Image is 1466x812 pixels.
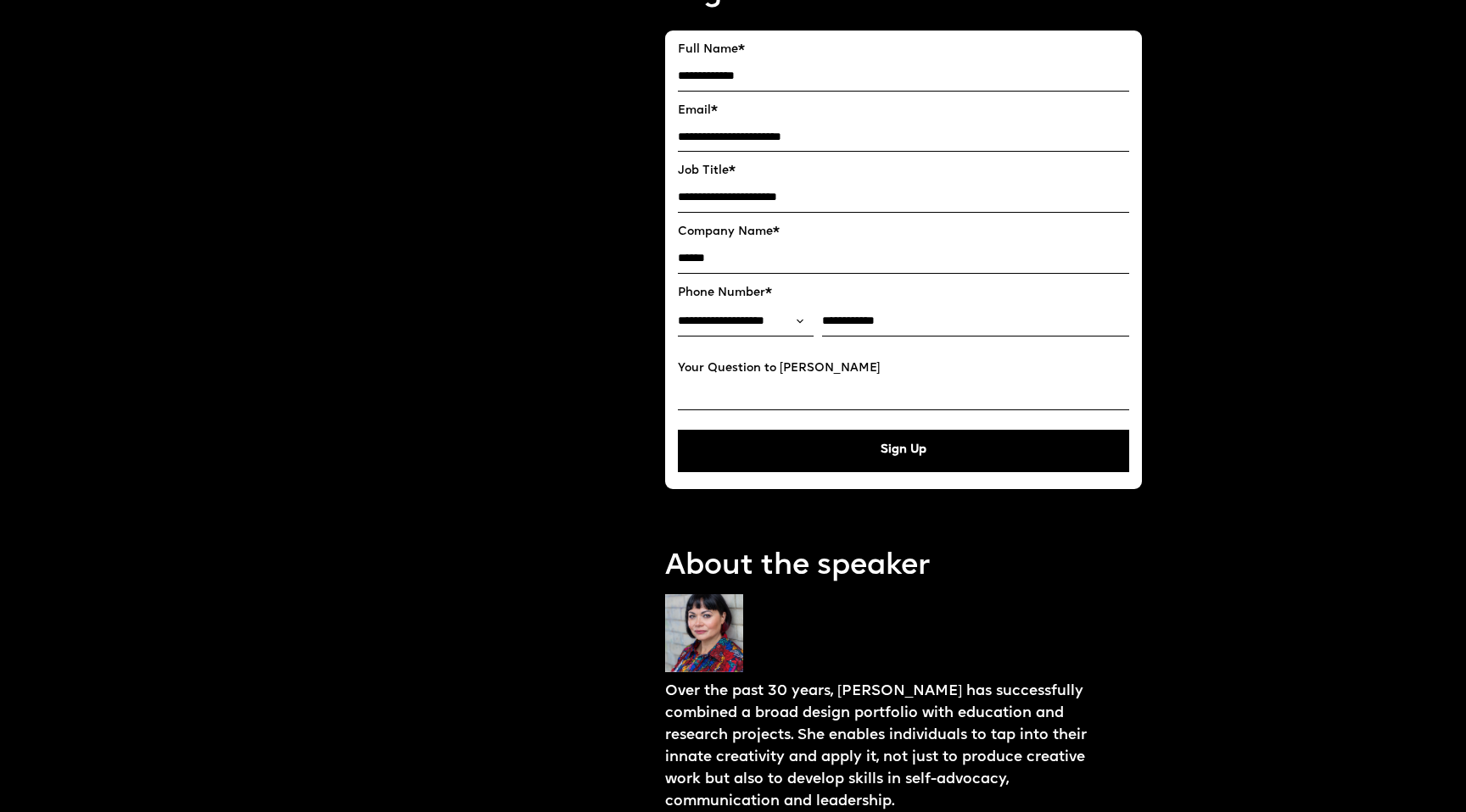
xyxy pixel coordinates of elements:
[678,430,1129,472] button: Sign Up
[678,43,1129,58] label: Full Name
[678,164,1129,179] label: Job Title
[678,225,1129,240] label: Company Name
[665,547,1142,587] p: About the speaker
[678,104,1129,119] label: Email
[678,286,1129,301] label: Phone Number
[678,362,1129,376] label: Your Question to [PERSON_NAME]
